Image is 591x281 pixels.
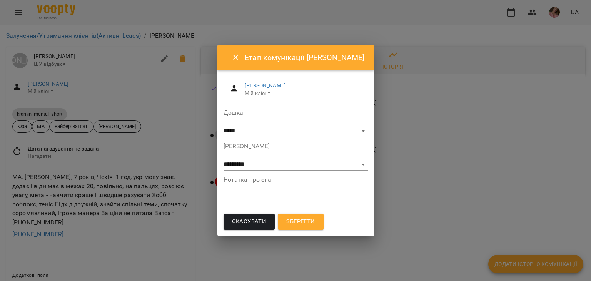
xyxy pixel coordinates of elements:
[224,143,368,149] label: [PERSON_NAME]
[278,214,323,230] button: Зберегти
[245,90,361,97] span: Мій клієнт
[224,214,275,230] button: Скасувати
[245,52,364,64] h6: Етап комунікації [PERSON_NAME]
[224,110,368,116] label: Дошка
[224,177,368,183] label: Нотатка про етап
[232,217,267,227] span: Скасувати
[245,82,286,89] a: [PERSON_NAME]
[286,217,315,227] span: Зберегти
[227,48,245,67] button: Close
